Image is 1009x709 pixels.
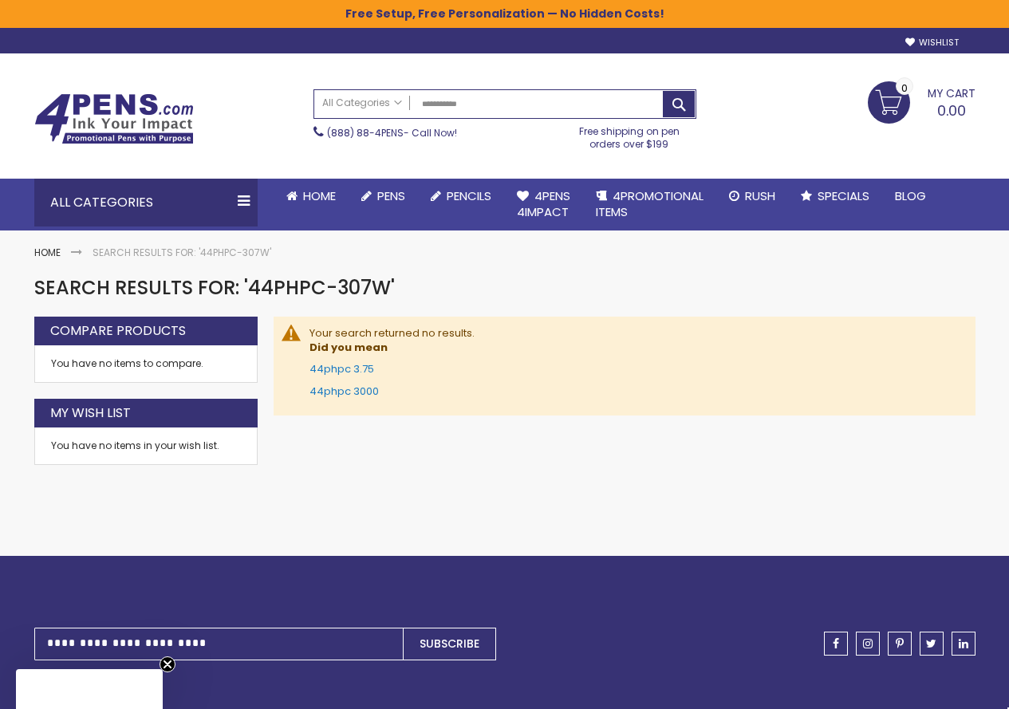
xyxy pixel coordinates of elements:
[303,187,336,204] span: Home
[403,628,496,660] button: Subscribe
[160,656,175,672] button: Close teaser
[349,179,418,214] a: Pens
[824,632,848,656] a: facebook
[34,274,395,301] span: Search results for: '44pHPC-307W'
[327,126,404,140] a: (888) 88-4PENS
[420,636,479,652] span: Subscribe
[716,179,788,214] a: Rush
[309,326,960,398] div: Your search returned no results.
[309,361,374,376] a: 44phpc 3.75
[863,638,873,649] span: instagram
[16,669,163,709] div: Close teaser
[952,632,975,656] a: linkedin
[34,93,194,144] img: 4Pens Custom Pens and Promotional Products
[327,126,457,140] span: - Call Now!
[745,187,775,204] span: Rush
[868,81,975,121] a: 0.00 0
[377,187,405,204] span: Pens
[905,37,959,49] a: Wishlist
[34,179,258,226] div: All Categories
[896,638,904,649] span: pinterest
[93,246,271,259] strong: Search results for: '44pHPC-307W'
[788,179,882,214] a: Specials
[51,439,241,452] div: You have no items in your wish list.
[50,404,131,422] strong: My Wish List
[274,179,349,214] a: Home
[34,345,258,383] div: You have no items to compare.
[309,341,960,355] dt: Did you mean
[926,638,936,649] span: twitter
[504,179,583,230] a: 4Pens4impact
[937,100,966,120] span: 0.00
[901,81,908,96] span: 0
[314,90,410,116] a: All Categories
[562,119,696,151] div: Free shipping on pen orders over $199
[50,322,186,340] strong: Compare Products
[895,187,926,204] span: Blog
[882,179,939,214] a: Blog
[856,632,880,656] a: instagram
[517,187,570,220] span: 4Pens 4impact
[322,97,402,109] span: All Categories
[447,187,491,204] span: Pencils
[418,179,504,214] a: Pencils
[920,632,944,656] a: twitter
[833,638,839,649] span: facebook
[309,384,379,399] a: 44phpc 3000
[596,187,704,220] span: 4PROMOTIONAL ITEMS
[818,187,869,204] span: Specials
[583,179,716,230] a: 4PROMOTIONALITEMS
[34,246,61,259] a: Home
[959,638,968,649] span: linkedin
[888,632,912,656] a: pinterest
